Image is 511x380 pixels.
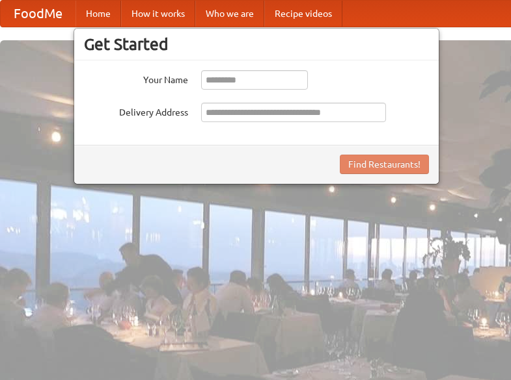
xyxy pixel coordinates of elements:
[340,155,429,174] button: Find Restaurants!
[264,1,342,27] a: Recipe videos
[1,1,76,27] a: FoodMe
[195,1,264,27] a: Who we are
[84,70,188,86] label: Your Name
[121,1,195,27] a: How it works
[84,103,188,119] label: Delivery Address
[84,34,429,54] h3: Get Started
[76,1,121,27] a: Home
